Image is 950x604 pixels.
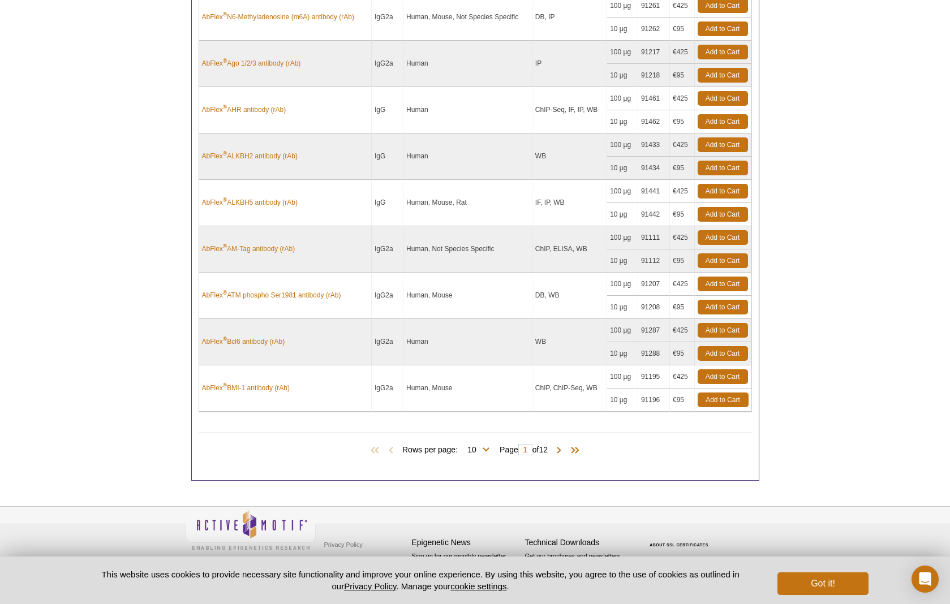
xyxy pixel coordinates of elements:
[607,180,638,203] td: 100 µg
[202,244,295,254] a: AbFlex®AM-Tag antibody (rAb)
[638,296,670,319] td: 91208
[607,226,638,249] td: 100 µg
[321,536,366,553] a: Privacy Policy
[450,581,506,591] button: cookie settings
[403,226,532,273] td: Human, Not Species Specific
[607,296,638,319] td: 10 µg
[698,161,748,175] a: Add to Cart
[223,382,227,389] sup: ®
[368,445,385,456] span: First Page
[698,230,748,245] a: Add to Cart
[607,87,638,110] td: 100 µg
[565,445,582,456] span: Last Page
[670,64,695,87] td: €95
[223,336,227,342] sup: ®
[202,12,355,22] a: AbFlex®N6-Methyladenosine (m6A) antibody (rAb)
[607,157,638,180] td: 10 µg
[670,365,695,389] td: €425
[202,151,298,161] a: AbFlex®ALKBH2 antibody (rAb)
[202,197,298,208] a: AbFlex®ALKBH5 antibody (rAb)
[607,249,638,273] td: 10 µg
[403,133,532,180] td: Human
[186,507,316,553] img: Active Motif,
[412,551,519,590] p: Sign up for our monthly newsletter highlighting recent publications in the field of epigenetics.
[372,87,403,133] td: IgG
[223,197,227,203] sup: ®
[670,41,695,64] td: €425
[372,41,403,87] td: IgG2a
[607,389,638,412] td: 10 µg
[607,41,638,64] td: 100 µg
[670,226,695,249] td: €425
[532,41,607,87] td: IP
[403,319,532,365] td: Human
[494,444,553,455] span: Page of
[698,277,748,291] a: Add to Cart
[223,150,227,157] sup: ®
[638,41,670,64] td: 91217
[638,180,670,203] td: 91441
[532,133,607,180] td: WB
[698,300,748,314] a: Add to Cart
[372,133,403,180] td: IgG
[670,110,695,133] td: €95
[638,133,670,157] td: 91433
[403,41,532,87] td: Human
[412,538,519,547] h4: Epigenetic News
[525,538,633,547] h4: Technical Downloads
[698,369,748,384] a: Add to Cart
[638,342,670,365] td: 91288
[698,21,748,36] a: Add to Cart
[670,203,695,226] td: €95
[698,114,748,129] a: Add to Cart
[532,365,607,412] td: ChIP, ChIP-Seq, WB
[607,110,638,133] td: 10 µg
[698,184,748,199] a: Add to Cart
[912,566,939,593] div: Open Intercom Messenger
[698,323,748,338] a: Add to Cart
[402,443,494,455] span: Rows per page:
[532,226,607,273] td: ChIP, ELISA, WB
[638,64,670,87] td: 91218
[698,91,748,106] a: Add to Cart
[372,226,403,273] td: IgG2a
[202,290,341,300] a: AbFlex®ATM phospho Ser1981 antibody (rAb)
[638,389,670,412] td: 91196
[698,346,748,361] a: Add to Cart
[607,273,638,296] td: 100 µg
[532,319,607,365] td: WB
[638,365,670,389] td: 91195
[82,568,759,592] p: This website uses cookies to provide necessary site functionality and improve your online experie...
[539,445,548,454] span: 12
[670,342,695,365] td: €95
[698,253,748,268] a: Add to Cart
[670,389,695,412] td: €95
[532,180,607,226] td: IF, IP, WB
[698,68,748,83] a: Add to Cart
[223,290,227,296] sup: ®
[202,105,286,115] a: AbFlex®AHR antibody (rAb)
[607,203,638,226] td: 10 µg
[532,273,607,319] td: DB, WB
[385,445,397,456] span: Previous Page
[223,11,227,18] sup: ®
[670,18,695,41] td: €95
[607,133,638,157] td: 100 µg
[403,180,532,226] td: Human, Mouse, Rat
[525,551,633,580] p: Get our brochures and newsletters, or request them by mail.
[670,249,695,273] td: €95
[638,110,670,133] td: 91462
[321,553,381,570] a: Terms & Conditions
[650,543,708,547] a: ABOUT SSL CERTIFICATES
[202,383,290,393] a: AbFlex®BMI-1 antibody (rAb)
[698,45,748,59] a: Add to Cart
[372,319,403,365] td: IgG2a
[607,365,638,389] td: 100 µg
[638,527,723,551] table: Click to Verify - This site chose Symantec SSL for secure e-commerce and confidential communicati...
[202,336,285,347] a: AbFlex®Bcl6 antibody (rAb)
[638,87,670,110] td: 91461
[638,319,670,342] td: 91287
[638,203,670,226] td: 91442
[607,64,638,87] td: 10 µg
